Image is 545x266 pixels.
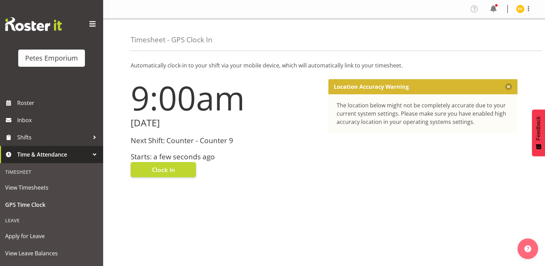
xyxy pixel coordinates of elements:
img: help-xxl-2.png [524,245,531,252]
span: Time & Attendance [17,149,89,160]
span: Shifts [17,132,89,142]
a: View Leave Balances [2,245,101,262]
h1: 9:00am [131,79,320,116]
div: Timesheet [2,165,101,179]
h4: Timesheet - GPS Clock In [131,36,212,44]
span: Feedback [535,116,542,140]
span: Inbox [17,115,100,125]
a: Apply for Leave [2,227,101,245]
p: Automatically clock-in to your shift via your mobile device, which will automatically link to you... [131,61,517,70]
span: Apply for Leave [5,231,98,241]
h3: Starts: a few seconds ago [131,153,320,161]
button: Close message [505,83,512,90]
h3: Next Shift: Counter - Counter 9 [131,137,320,145]
div: The location below might not be completely accurate due to your current system settings. Please m... [337,101,510,126]
div: Leave [2,213,101,227]
button: Feedback - Show survey [532,109,545,156]
img: eva-vailini10223.jpg [516,5,524,13]
button: Clock In [131,162,196,177]
span: Clock In [152,165,175,174]
span: Roster [17,98,100,108]
div: Petes Emporium [25,53,78,63]
img: Rosterit website logo [5,17,62,31]
h2: [DATE] [131,118,320,128]
span: GPS Time Clock [5,200,98,210]
a: GPS Time Clock [2,196,101,213]
span: View Timesheets [5,182,98,193]
p: Location Accuracy Warning [334,83,409,90]
span: View Leave Balances [5,248,98,258]
a: View Timesheets [2,179,101,196]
